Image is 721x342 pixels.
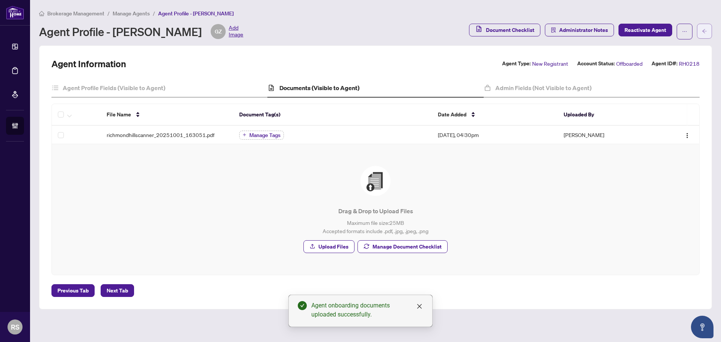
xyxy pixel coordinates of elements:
button: Logo [681,129,693,141]
span: solution [551,27,556,33]
a: Close [415,302,424,310]
span: Administrator Notes [559,24,608,36]
span: New Registrant [532,59,568,68]
h2: Agent Information [51,58,126,70]
span: home [39,11,44,16]
div: Agent Profile - [PERSON_NAME] [39,24,243,39]
li: / [107,9,110,18]
button: Next Tab [101,284,134,297]
span: RS [11,322,20,332]
span: Reactivate Agent [624,24,666,36]
button: Manage Tags [239,131,284,140]
span: Agent Profile - [PERSON_NAME] [158,10,234,17]
span: File Name [107,110,131,119]
span: Add Image [229,24,243,39]
span: ellipsis [682,29,687,34]
span: richmondhillscanner_20251001_163051.pdf [107,131,214,139]
div: Agent onboarding documents uploaded successfully. [311,301,423,319]
th: Document Tag(s) [233,104,432,126]
span: Offboarded [616,59,643,68]
p: Drag & Drop to Upload Files [67,206,684,215]
button: Manage Document Checklist [357,240,448,253]
td: [PERSON_NAME] [558,126,657,144]
span: arrow-left [702,29,707,34]
label: Agent ID#: [652,59,677,68]
span: close [416,303,422,309]
th: Uploaded By [558,104,657,126]
button: Previous Tab [51,284,95,297]
li: / [153,9,155,18]
span: RH0218 [679,59,700,68]
button: Document Checklist [469,24,540,36]
span: Manage Document Checklist [373,241,442,253]
th: File Name [101,104,233,126]
span: Manage Agents [113,10,150,17]
p: Maximum file size: 25 MB Accepted formats include .pdf, .jpg, .jpeg, .png [67,218,684,235]
span: check-circle [298,301,307,310]
img: File Upload [360,166,391,196]
td: [DATE], 04:30pm [432,126,558,144]
span: GZ [215,27,222,36]
button: Open asap [691,316,713,338]
span: Manage Tags [249,133,281,138]
th: Date Added [432,104,558,126]
label: Account Status: [577,59,615,68]
label: Agent Type: [502,59,531,68]
img: Logo [684,133,690,139]
span: Document Checklist [486,24,534,36]
span: File UploadDrag & Drop to Upload FilesMaximum file size:25MBAccepted formats include .pdf, .jpg, ... [61,153,690,266]
h4: Documents (Visible to Agent) [279,83,359,92]
span: Next Tab [107,285,128,297]
button: Administrator Notes [545,24,614,36]
span: Upload Files [318,241,348,253]
h4: Agent Profile Fields (Visible to Agent) [63,83,165,92]
span: Brokerage Management [47,10,104,17]
button: Reactivate Agent [618,24,672,36]
span: plus [243,133,246,137]
img: logo [6,6,24,20]
h4: Admin Fields (Not Visible to Agent) [495,83,591,92]
span: Date Added [438,110,466,119]
span: Previous Tab [57,285,89,297]
button: Upload Files [303,240,354,253]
